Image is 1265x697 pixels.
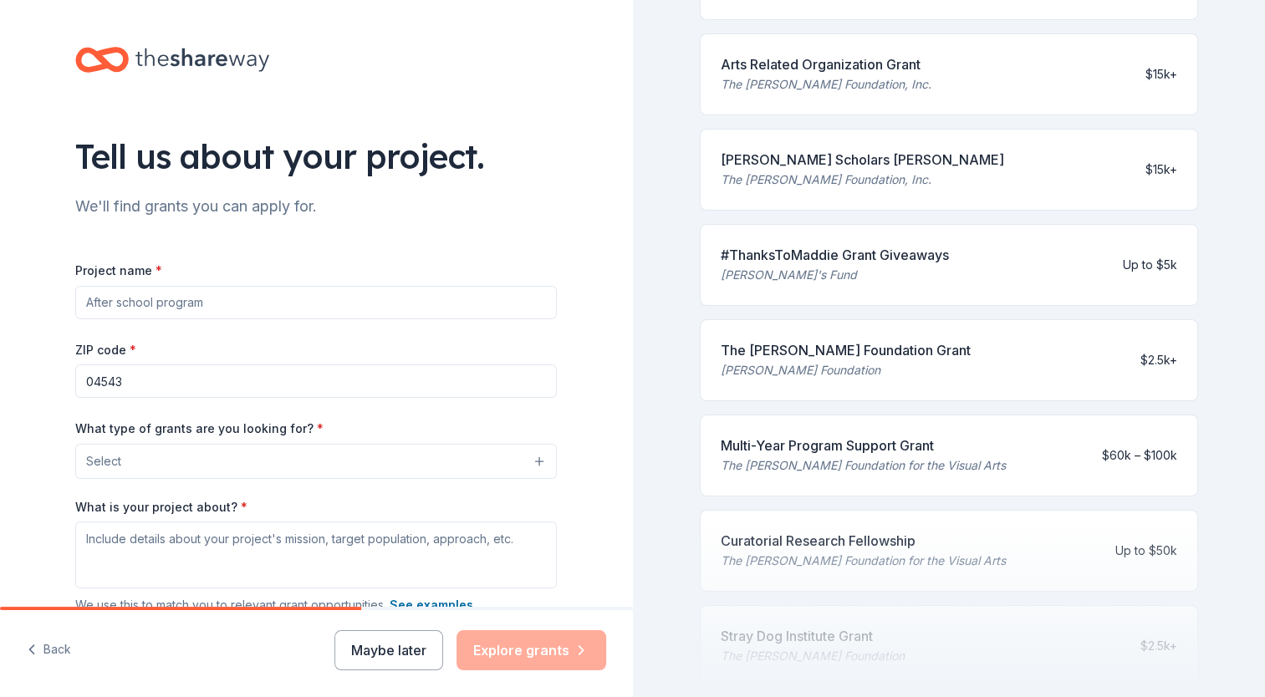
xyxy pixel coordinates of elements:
[75,286,557,319] input: After school program
[721,74,931,94] div: The [PERSON_NAME] Foundation, Inc.
[1145,160,1177,180] div: $15k+
[1102,445,1177,466] div: $60k – $100k
[75,598,473,612] span: We use this to match you to relevant grant opportunities.
[390,595,473,615] button: See examples
[721,360,971,380] div: [PERSON_NAME] Foundation
[75,364,557,398] input: 12345 (U.S. only)
[721,170,1004,190] div: The [PERSON_NAME] Foundation, Inc.
[721,435,1006,455] div: Multi-Year Program Support Grant
[1145,64,1177,84] div: $15k+
[75,420,324,437] label: What type of grants are you looking for?
[75,444,557,479] button: Select
[1123,255,1177,275] div: Up to $5k
[721,455,1006,476] div: The [PERSON_NAME] Foundation for the Visual Arts
[75,342,136,359] label: ZIP code
[334,630,443,670] button: Maybe later
[721,265,949,285] div: [PERSON_NAME]'s Fund
[1140,350,1177,370] div: $2.5k+
[75,499,247,516] label: What is your project about?
[75,262,162,279] label: Project name
[27,633,71,668] button: Back
[86,451,121,471] span: Select
[721,340,971,360] div: The [PERSON_NAME] Foundation Grant
[75,133,557,180] div: Tell us about your project.
[721,54,931,74] div: Arts Related Organization Grant
[721,150,1004,170] div: [PERSON_NAME] Scholars [PERSON_NAME]
[75,193,557,220] div: We'll find grants you can apply for.
[721,245,949,265] div: #ThanksToMaddie Grant Giveaways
